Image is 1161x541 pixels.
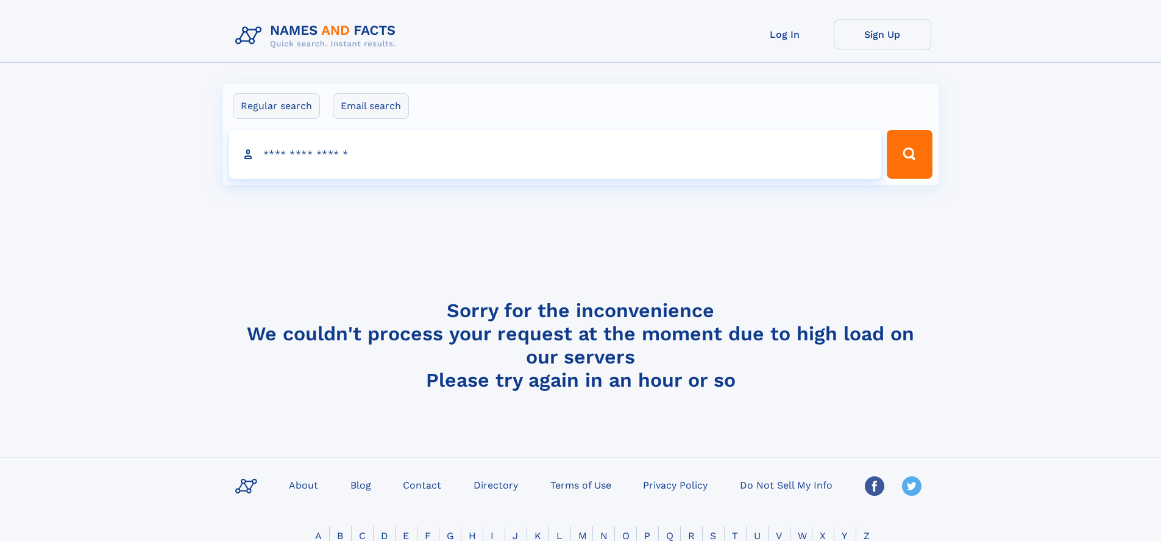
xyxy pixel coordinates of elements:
a: Contact [398,476,446,493]
h4: Sorry for the inconvenience We couldn't process your request at the moment due to high load on ou... [230,299,931,392]
img: Logo Names and Facts [230,20,406,52]
label: Email search [333,93,409,119]
a: Do Not Sell My Info [735,476,837,493]
a: About [284,476,323,493]
label: Regular search [233,93,320,119]
img: Facebook [865,476,884,496]
a: Log In [736,20,834,49]
a: Blog [346,476,376,493]
a: Privacy Policy [638,476,712,493]
a: Sign Up [834,20,931,49]
input: search input [229,130,882,179]
img: Twitter [902,476,921,496]
a: Terms of Use [545,476,616,493]
button: Search Button [887,130,932,179]
a: Directory [469,476,523,493]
